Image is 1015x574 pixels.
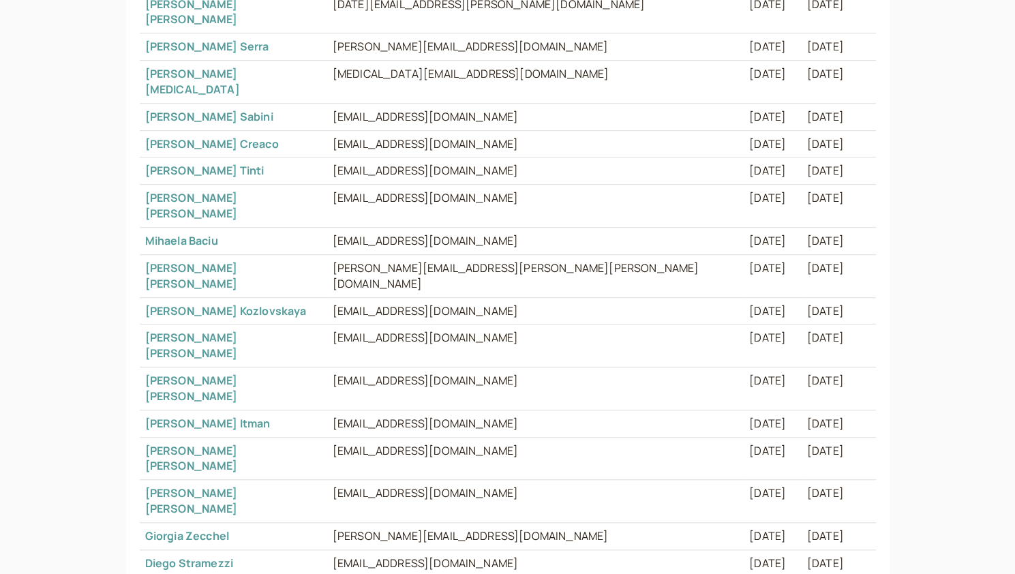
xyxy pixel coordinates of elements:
[145,39,269,54] a: [PERSON_NAME] Serra
[802,227,876,254] td: [DATE]
[744,297,802,324] td: [DATE]
[327,437,744,480] td: [EMAIL_ADDRESS][DOMAIN_NAME]
[802,480,876,523] td: [DATE]
[145,190,238,221] a: [PERSON_NAME] [PERSON_NAME]
[947,509,1015,574] iframe: Chat Widget
[802,130,876,157] td: [DATE]
[327,157,744,185] td: [EMAIL_ADDRESS][DOMAIN_NAME]
[327,480,744,523] td: [EMAIL_ADDRESS][DOMAIN_NAME]
[744,185,802,228] td: [DATE]
[744,437,802,480] td: [DATE]
[744,157,802,185] td: [DATE]
[802,324,876,367] td: [DATE]
[744,522,802,549] td: [DATE]
[327,297,744,324] td: [EMAIL_ADDRESS][DOMAIN_NAME]
[802,367,876,410] td: [DATE]
[145,136,279,151] a: [PERSON_NAME] Creaco
[802,437,876,480] td: [DATE]
[802,157,876,185] td: [DATE]
[327,61,744,104] td: [MEDICAL_DATA][EMAIL_ADDRESS][DOMAIN_NAME]
[802,254,876,297] td: [DATE]
[802,103,876,130] td: [DATE]
[327,367,744,410] td: [EMAIL_ADDRESS][DOMAIN_NAME]
[145,163,264,178] a: [PERSON_NAME] Tinti
[145,330,238,361] a: [PERSON_NAME] [PERSON_NAME]
[327,103,744,130] td: [EMAIL_ADDRESS][DOMAIN_NAME]
[145,260,238,291] a: [PERSON_NAME] [PERSON_NAME]
[802,522,876,549] td: [DATE]
[145,373,238,404] a: [PERSON_NAME] [PERSON_NAME]
[145,443,238,474] a: [PERSON_NAME] [PERSON_NAME]
[744,367,802,410] td: [DATE]
[327,410,744,437] td: [EMAIL_ADDRESS][DOMAIN_NAME]
[145,233,218,248] a: Mihaela Baciu
[744,480,802,523] td: [DATE]
[802,297,876,324] td: [DATE]
[145,66,240,97] a: [PERSON_NAME] [MEDICAL_DATA]
[744,33,802,61] td: [DATE]
[802,61,876,104] td: [DATE]
[145,528,229,543] a: Giorgia Zecchel
[327,130,744,157] td: [EMAIL_ADDRESS][DOMAIN_NAME]
[744,61,802,104] td: [DATE]
[327,33,744,61] td: [PERSON_NAME][EMAIL_ADDRESS][DOMAIN_NAME]
[145,485,238,516] a: [PERSON_NAME] [PERSON_NAME]
[744,324,802,367] td: [DATE]
[744,130,802,157] td: [DATE]
[327,522,744,549] td: [PERSON_NAME][EMAIL_ADDRESS][DOMAIN_NAME]
[145,416,271,431] a: [PERSON_NAME] Itman
[327,324,744,367] td: [EMAIL_ADDRESS][DOMAIN_NAME]
[802,185,876,228] td: [DATE]
[145,303,307,318] a: [PERSON_NAME] Kozlovskaya
[327,254,744,297] td: [PERSON_NAME][EMAIL_ADDRESS][PERSON_NAME][PERSON_NAME][DOMAIN_NAME]
[802,410,876,437] td: [DATE]
[327,185,744,228] td: [EMAIL_ADDRESS][DOMAIN_NAME]
[744,254,802,297] td: [DATE]
[145,109,273,124] a: [PERSON_NAME] Sabini
[327,227,744,254] td: [EMAIL_ADDRESS][DOMAIN_NAME]
[802,33,876,61] td: [DATE]
[744,227,802,254] td: [DATE]
[744,103,802,130] td: [DATE]
[744,410,802,437] td: [DATE]
[145,556,233,571] a: Diego Stramezzi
